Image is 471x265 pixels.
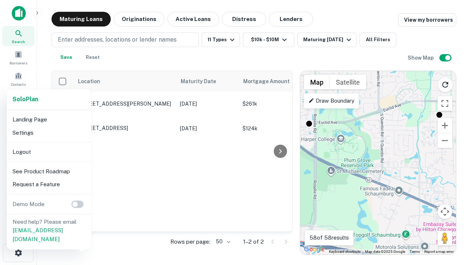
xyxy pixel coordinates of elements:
[10,145,88,159] li: Logout
[13,96,38,103] strong: Solo Plan
[13,95,38,104] a: SoloPlan
[10,165,88,178] li: See Product Roadmap
[13,227,63,242] a: [EMAIL_ADDRESS][DOMAIN_NAME]
[13,218,85,244] p: Need help? Please email
[10,200,47,209] p: Demo Mode
[10,113,88,126] li: Landing Page
[434,206,471,241] iframe: Chat Widget
[10,126,88,139] li: Settings
[10,178,88,191] li: Request a Feature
